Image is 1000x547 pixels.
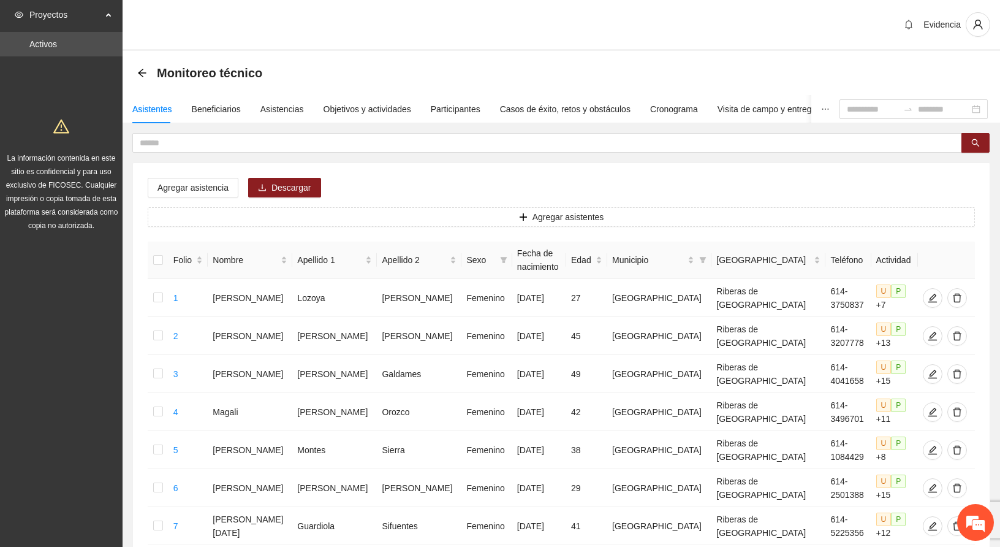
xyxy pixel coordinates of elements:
[377,279,461,317] td: [PERSON_NAME]
[71,164,169,288] span: Estamos en línea.
[871,393,919,431] td: +11
[500,256,507,264] span: filter
[923,407,942,417] span: edit
[871,355,919,393] td: +15
[923,483,942,493] span: edit
[923,516,942,536] button: edit
[966,12,990,37] button: user
[15,10,23,19] span: eye
[716,253,811,267] span: [GEOGRAPHIC_DATA]
[157,63,262,83] span: Monitoreo técnico
[208,507,292,545] td: [PERSON_NAME][DATE]
[947,516,967,536] button: delete
[461,355,512,393] td: Femenino
[697,251,709,269] span: filter
[607,393,711,431] td: [GEOGRAPHIC_DATA]
[324,102,411,116] div: Objetivos y actividades
[566,355,607,393] td: 49
[948,521,966,531] span: delete
[607,279,711,317] td: [GEOGRAPHIC_DATA]
[566,507,607,545] td: 41
[923,445,942,455] span: edit
[871,279,919,317] td: +7
[825,355,871,393] td: 614-4041658
[876,475,892,488] span: U
[169,242,208,279] th: Folio
[512,431,566,469] td: [DATE]
[466,253,494,267] span: Sexo
[923,364,942,384] button: edit
[923,20,961,29] span: Evidencia
[891,513,906,526] span: P
[871,317,919,355] td: +13
[900,20,918,29] span: bell
[461,279,512,317] td: Femenino
[292,431,377,469] td: Montes
[891,437,906,450] span: P
[377,507,461,545] td: Sifuentes
[64,63,206,78] div: Chatee con nosotros ahora
[512,242,566,279] th: Fecha de nacimiento
[923,440,942,460] button: edit
[923,521,942,531] span: edit
[292,279,377,317] td: Lozoya
[292,317,377,355] td: [PERSON_NAME]
[711,469,825,507] td: Riberas de [GEOGRAPHIC_DATA]
[711,431,825,469] td: Riberas de [GEOGRAPHIC_DATA]
[377,431,461,469] td: Sierra
[891,475,906,488] span: P
[512,469,566,507] td: [DATE]
[871,507,919,545] td: +12
[532,210,604,224] span: Agregar asistentes
[825,431,871,469] td: 614-1084429
[825,507,871,545] td: 614-5225356
[53,118,69,134] span: warning
[271,181,311,194] span: Descargar
[173,293,178,303] a: 1
[891,361,906,374] span: P
[512,507,566,545] td: [DATE]
[948,369,966,379] span: delete
[512,355,566,393] td: [DATE]
[947,326,967,346] button: delete
[173,483,178,493] a: 6
[948,331,966,341] span: delete
[825,242,871,279] th: Teléfono
[718,102,832,116] div: Visita de campo y entregables
[711,279,825,317] td: Riberas de [GEOGRAPHIC_DATA]
[173,253,194,267] span: Folio
[923,478,942,498] button: edit
[923,326,942,346] button: edit
[512,279,566,317] td: [DATE]
[871,469,919,507] td: +15
[461,469,512,507] td: Femenino
[461,317,512,355] td: Femenino
[821,105,830,113] span: ellipsis
[377,469,461,507] td: [PERSON_NAME]
[137,68,147,78] div: Back
[607,469,711,507] td: [GEOGRAPHIC_DATA]
[923,369,942,379] span: edit
[961,133,990,153] button: search
[258,183,267,193] span: download
[947,440,967,460] button: delete
[208,469,292,507] td: [PERSON_NAME]
[382,253,447,267] span: Apellido 2
[192,102,241,116] div: Beneficiarios
[377,242,461,279] th: Apellido 2
[699,256,706,264] span: filter
[891,399,906,412] span: P
[148,207,975,227] button: plusAgregar asistentes
[173,521,178,531] a: 7
[825,279,871,317] td: 614-3750837
[431,102,480,116] div: Participantes
[377,317,461,355] td: [PERSON_NAME]
[711,393,825,431] td: Riberas de [GEOGRAPHIC_DATA]
[711,507,825,545] td: Riberas de [GEOGRAPHIC_DATA]
[947,402,967,422] button: delete
[5,154,118,230] span: La información contenida en este sitio es confidencial y para uso exclusivo de FICOSEC. Cualquier...
[876,323,892,336] span: U
[148,178,238,197] button: Agregar asistencia
[173,331,178,341] a: 2
[208,431,292,469] td: [PERSON_NAME]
